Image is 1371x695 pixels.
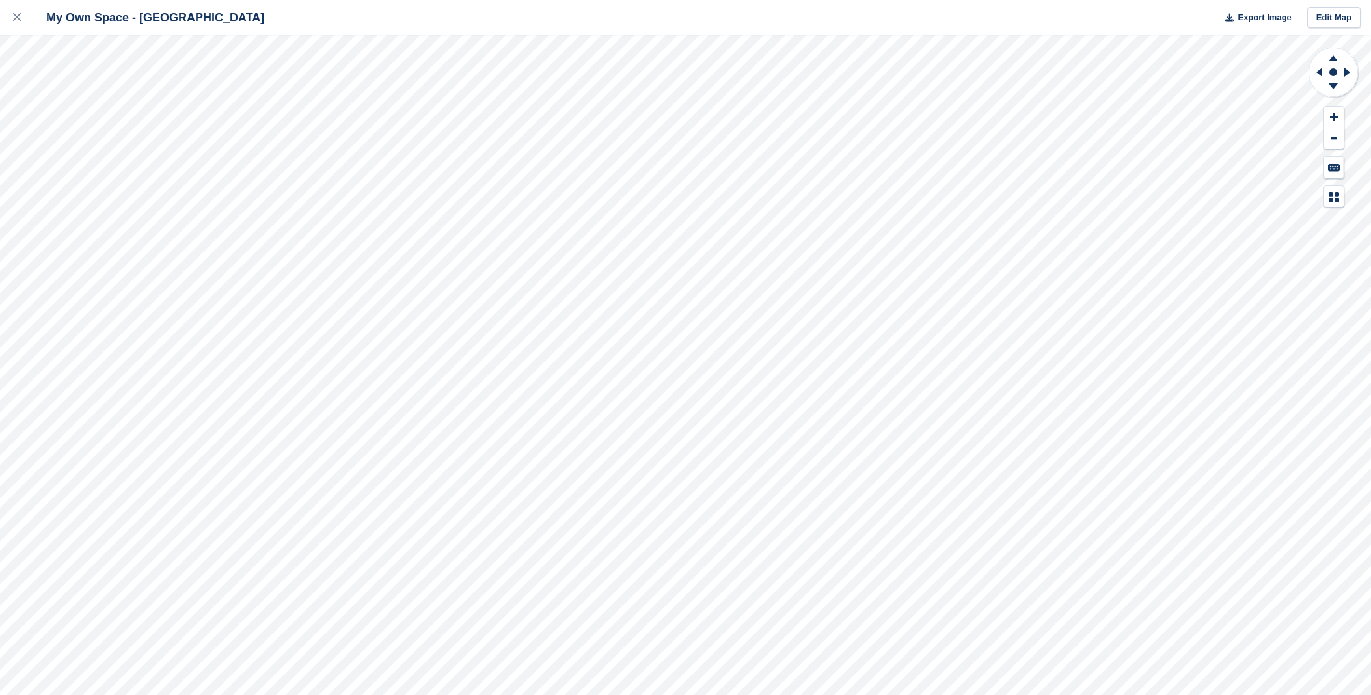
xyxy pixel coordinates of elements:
button: Map Legend [1324,186,1344,208]
button: Zoom In [1324,107,1344,128]
a: Edit Map [1307,7,1361,29]
button: Zoom Out [1324,128,1344,150]
button: Export Image [1217,7,1292,29]
div: My Own Space - [GEOGRAPHIC_DATA] [34,10,264,25]
span: Export Image [1238,11,1291,24]
button: Keyboard Shortcuts [1324,157,1344,178]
